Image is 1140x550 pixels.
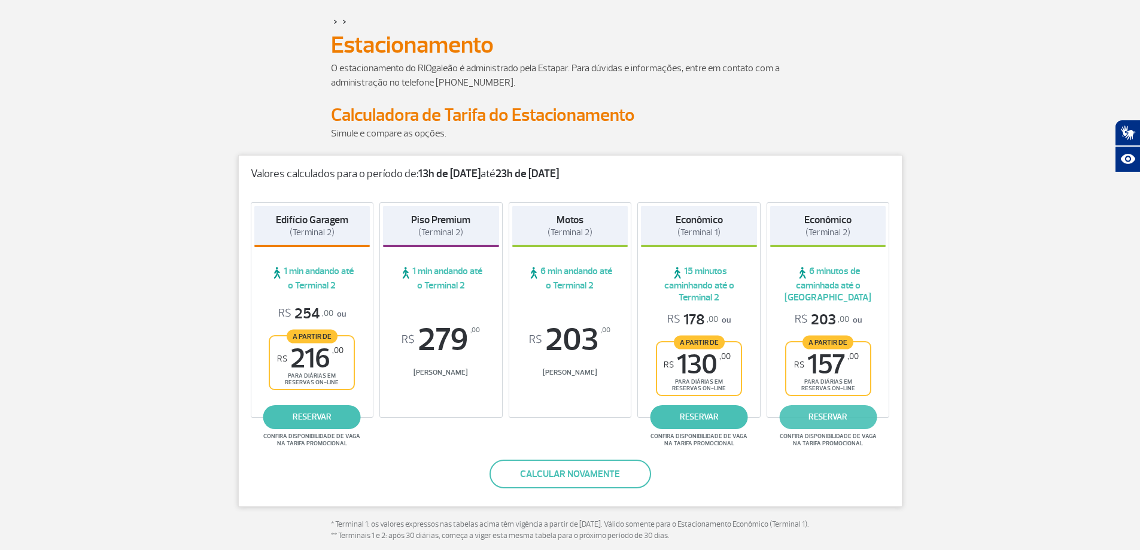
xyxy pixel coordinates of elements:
button: Abrir recursos assistivos. [1115,146,1140,172]
span: [PERSON_NAME] [383,368,499,377]
strong: 23h de [DATE] [495,167,559,181]
p: ou [795,311,862,329]
span: 1 min andando até o Terminal 2 [254,265,370,291]
span: 15 minutos caminhando até o Terminal 2 [641,265,757,303]
strong: Econômico [676,214,723,226]
span: Confira disponibilidade de vaga na tarifa promocional [262,433,362,447]
p: ou [667,311,731,329]
span: 279 [383,324,499,356]
span: 157 [794,351,859,378]
h2: Calculadora de Tarifa do Estacionamento [331,104,810,126]
div: Plugin de acessibilidade da Hand Talk. [1115,120,1140,172]
a: > [342,14,346,28]
span: [PERSON_NAME] [512,368,628,377]
span: para diárias em reservas on-line [667,378,731,392]
button: Abrir tradutor de língua de sinais. [1115,120,1140,146]
span: A partir de [802,335,853,349]
span: 6 min andando até o Terminal 2 [512,265,628,291]
p: * Terminal 1: os valores expressos nas tabelas acima têm vigência a partir de [DATE]. Válido some... [331,519,810,542]
p: O estacionamento do RIOgaleão é administrado pela Estapar. Para dúvidas e informações, entre em c... [331,61,810,90]
span: (Terminal 2) [805,227,850,238]
sup: ,00 [332,345,343,355]
span: 216 [277,345,343,372]
span: 203 [795,311,849,329]
a: reservar [779,405,877,429]
sup: R$ [402,333,415,347]
a: reservar [263,405,361,429]
span: 178 [667,311,718,329]
span: 254 [278,305,333,323]
span: 1 min andando até o Terminal 2 [383,265,499,291]
strong: Econômico [804,214,852,226]
strong: Piso Premium [411,214,470,226]
button: Calcular novamente [490,460,651,488]
sup: ,00 [470,324,480,337]
sup: R$ [277,354,287,364]
span: (Terminal 2) [290,227,335,238]
span: Confira disponibilidade de vaga na tarifa promocional [649,433,749,447]
span: (Terminal 2) [548,227,592,238]
sup: ,00 [601,324,610,337]
strong: 13h de [DATE] [418,167,481,181]
span: 6 minutos de caminhada até o [GEOGRAPHIC_DATA] [770,265,886,303]
h1: Estacionamento [331,35,810,55]
sup: R$ [794,360,804,370]
span: Confira disponibilidade de vaga na tarifa promocional [778,433,878,447]
sup: R$ [664,360,674,370]
sup: R$ [529,333,542,347]
p: Valores calculados para o período de: até [251,168,890,181]
span: 203 [512,324,628,356]
p: Simule e compare as opções. [331,126,810,141]
span: A partir de [287,329,338,343]
sup: ,00 [719,351,731,361]
strong: Edifício Garagem [276,214,348,226]
span: A partir de [674,335,725,349]
span: (Terminal 1) [677,227,721,238]
a: > [333,14,338,28]
span: (Terminal 2) [418,227,463,238]
span: 130 [664,351,731,378]
sup: ,00 [847,351,859,361]
span: para diárias em reservas on-line [280,372,343,386]
span: para diárias em reservas on-line [797,378,860,392]
strong: Motos [557,214,583,226]
p: ou [278,305,346,323]
a: reservar [650,405,748,429]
